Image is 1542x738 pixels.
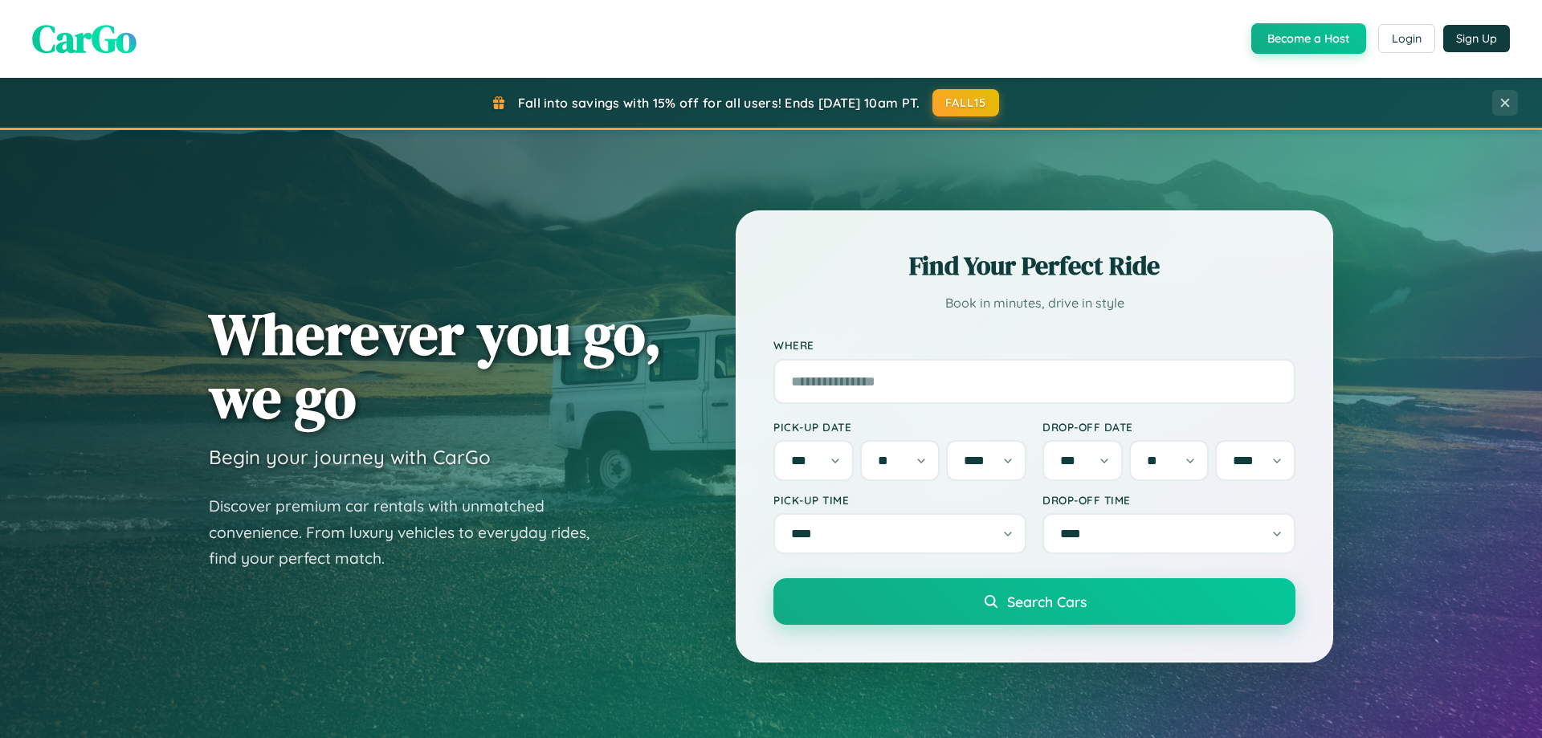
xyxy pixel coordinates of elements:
label: Drop-off Time [1042,493,1295,507]
label: Drop-off Date [1042,420,1295,434]
button: Login [1378,24,1435,53]
label: Pick-up Date [773,420,1026,434]
label: Pick-up Time [773,493,1026,507]
h3: Begin your journey with CarGo [209,445,491,469]
button: Become a Host [1251,23,1366,54]
button: Sign Up [1443,25,1510,52]
p: Book in minutes, drive in style [773,292,1295,315]
h1: Wherever you go, we go [209,302,662,429]
button: FALL15 [932,89,1000,116]
label: Where [773,339,1295,353]
span: Search Cars [1007,593,1087,610]
button: Search Cars [773,578,1295,625]
h2: Find Your Perfect Ride [773,248,1295,283]
p: Discover premium car rentals with unmatched convenience. From luxury vehicles to everyday rides, ... [209,493,610,572]
span: Fall into savings with 15% off for all users! Ends [DATE] 10am PT. [518,95,920,111]
span: CarGo [32,12,137,65]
